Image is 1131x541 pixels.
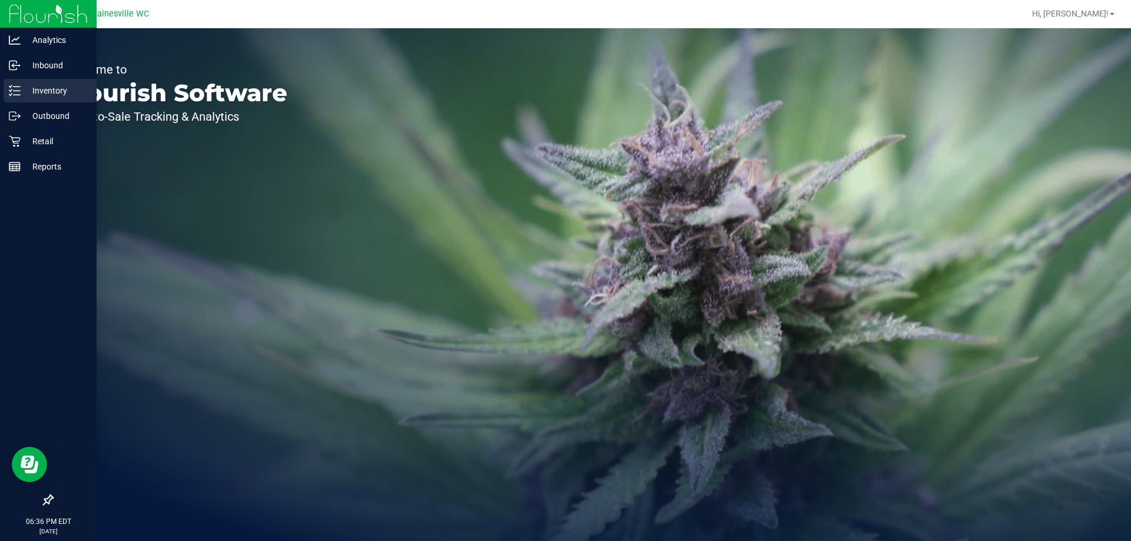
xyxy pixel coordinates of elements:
[91,9,149,19] span: Gainesville WC
[1032,9,1109,18] span: Hi, [PERSON_NAME]!
[9,161,21,172] inline-svg: Reports
[64,81,287,105] p: Flourish Software
[9,85,21,97] inline-svg: Inventory
[64,64,287,75] p: Welcome to
[5,527,91,536] p: [DATE]
[9,135,21,147] inline-svg: Retail
[12,447,47,482] iframe: Resource center
[21,84,91,98] p: Inventory
[21,58,91,72] p: Inbound
[21,160,91,174] p: Reports
[9,59,21,71] inline-svg: Inbound
[5,516,91,527] p: 06:36 PM EDT
[21,33,91,47] p: Analytics
[9,34,21,46] inline-svg: Analytics
[64,111,287,122] p: Seed-to-Sale Tracking & Analytics
[21,109,91,123] p: Outbound
[21,134,91,148] p: Retail
[9,110,21,122] inline-svg: Outbound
